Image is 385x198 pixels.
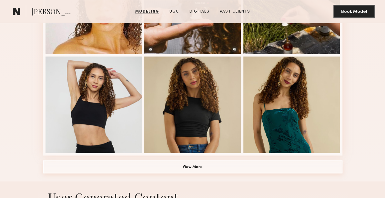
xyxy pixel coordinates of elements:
[217,9,253,15] a: Past Clients
[133,9,162,15] a: Modeling
[333,8,375,14] a: Book Model
[187,9,212,15] a: Digitals
[167,9,182,15] a: UGC
[43,160,342,173] button: View More
[31,6,76,18] span: [PERSON_NAME]
[333,5,375,18] button: Book Model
